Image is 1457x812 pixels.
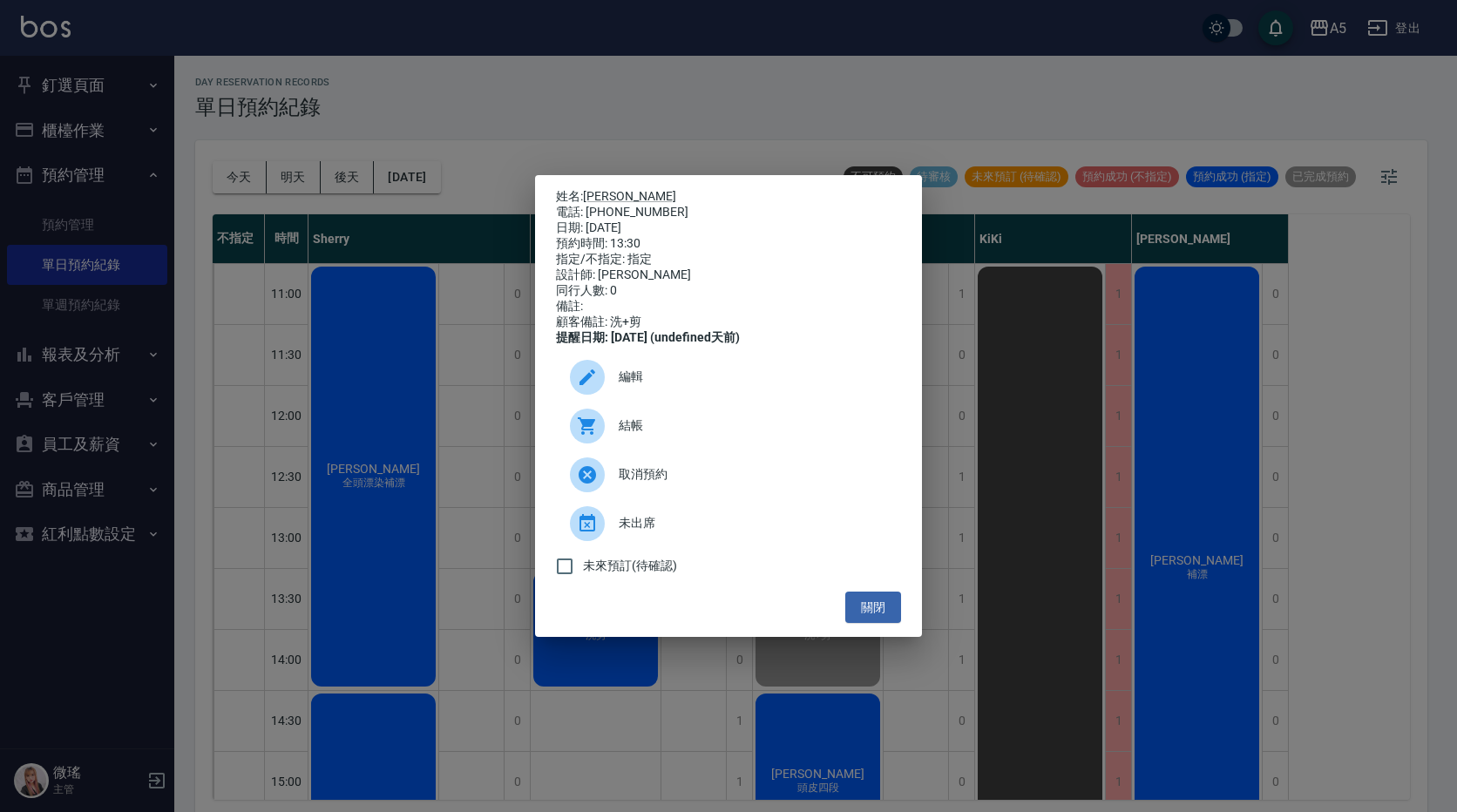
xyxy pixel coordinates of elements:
[619,514,887,532] span: 未出席
[556,220,901,236] div: 日期: [DATE]
[556,330,901,346] div: 提醒日期: [DATE] (undefined天前)
[845,592,901,624] button: 關閉
[556,267,901,283] div: 設計師: [PERSON_NAME]
[556,402,901,450] a: 結帳
[556,252,901,267] div: 指定/不指定: 指定
[556,205,901,220] div: 電話: [PHONE_NUMBER]
[619,465,887,484] span: 取消預約
[556,450,901,499] div: 取消預約
[556,353,901,402] div: 編輯
[556,499,901,548] div: 未出席
[556,299,901,315] div: 備註:
[619,416,887,435] span: 結帳
[619,368,887,386] span: 編輯
[556,315,901,330] div: 顧客備註: 洗+剪
[556,283,901,299] div: 同行人數: 0
[583,189,676,203] a: [PERSON_NAME]
[583,557,677,575] span: 未來預訂(待確認)
[556,236,901,252] div: 預約時間: 13:30
[556,189,901,205] p: 姓名:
